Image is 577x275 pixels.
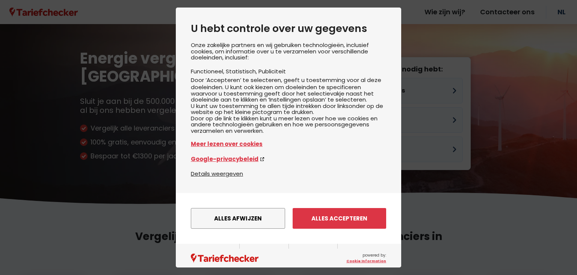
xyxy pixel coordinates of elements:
[191,42,386,169] div: Onze zakelijke partners en wij gebruiken technologieën, inclusief cookies, om informatie over u t...
[191,208,285,229] button: Alles afwijzen
[258,67,286,75] li: Publiciteit
[191,140,386,148] a: Meer lezen over cookies
[293,208,386,229] button: Alles accepteren
[191,23,386,35] h2: U hebt controle over uw gegevens
[191,155,386,163] a: Google-privacybeleid
[176,193,401,244] div: menu
[226,67,258,75] li: Statistisch
[191,67,226,75] li: Functioneel
[191,169,243,178] button: Details weergeven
